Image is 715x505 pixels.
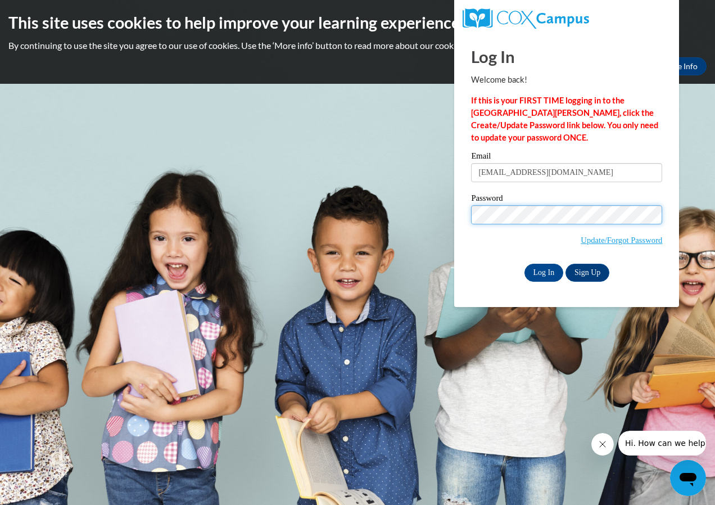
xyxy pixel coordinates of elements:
[654,57,707,75] a: More Info
[581,236,662,245] a: Update/Forgot Password
[591,433,614,456] iframe: Close message
[471,74,662,86] p: Welcome back!
[7,8,91,17] span: Hi. How can we help?
[8,39,707,52] p: By continuing to use the site you agree to our use of cookies. Use the ‘More info’ button to read...
[565,264,609,282] a: Sign Up
[618,431,706,456] iframe: Message from company
[670,460,706,496] iframe: Button to launch messaging window
[471,152,662,163] label: Email
[471,45,662,68] h1: Log In
[471,96,658,142] strong: If this is your FIRST TIME logging in to the [GEOGRAPHIC_DATA][PERSON_NAME], click the Create/Upd...
[8,11,707,34] h2: This site uses cookies to help improve your learning experience.
[524,264,564,282] input: Log In
[463,8,589,29] img: COX Campus
[471,194,662,205] label: Password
